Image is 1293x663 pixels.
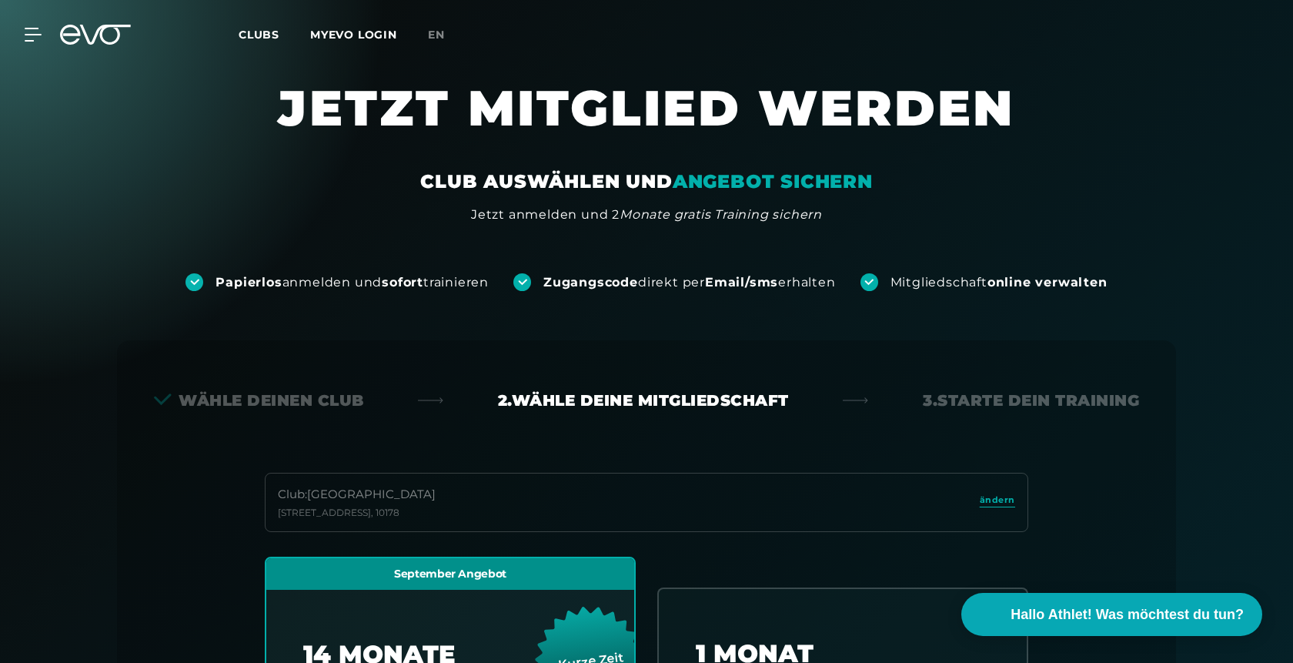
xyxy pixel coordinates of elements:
strong: Email/sms [705,275,778,290]
div: anmelden und trainieren [215,274,489,291]
span: ändern [980,494,1015,507]
strong: Papierlos [215,275,282,290]
div: direkt per erhalten [543,274,835,291]
div: Club : [GEOGRAPHIC_DATA] [278,486,436,504]
a: en [428,26,463,44]
span: Hallo Athlet! Was möchtest du tun? [1011,604,1244,625]
strong: sofort [382,275,423,290]
a: MYEVO LOGIN [310,28,397,42]
a: Clubs [239,27,310,42]
strong: Zugangscode [543,275,638,290]
a: ändern [980,494,1015,511]
button: Hallo Athlet! Was möchtest du tun? [961,593,1262,636]
div: 3. Starte dein Training [923,390,1139,411]
div: CLUB AUSWÄHLEN UND [420,169,872,194]
div: Mitgliedschaft [890,274,1108,291]
div: [STREET_ADDRESS] , 10178 [278,507,436,519]
h1: JETZT MITGLIED WERDEN [185,77,1108,169]
span: Clubs [239,28,279,42]
div: Wähle deinen Club [154,390,364,411]
em: Monate gratis Training sichern [620,207,822,222]
strong: online verwalten [987,275,1108,290]
div: 2. Wähle deine Mitgliedschaft [498,390,789,411]
div: Jetzt anmelden und 2 [471,206,822,224]
span: en [428,28,445,42]
em: ANGEBOT SICHERN [673,170,873,193]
